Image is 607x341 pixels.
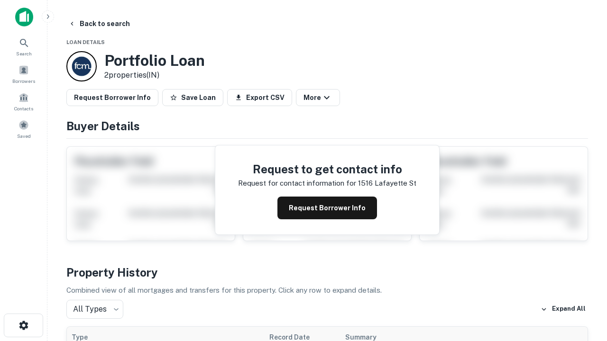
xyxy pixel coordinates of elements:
span: Borrowers [12,77,35,85]
img: capitalize-icon.png [15,8,33,27]
button: Expand All [538,302,588,316]
p: 1516 lafayette st [358,178,416,189]
button: Request Borrower Info [66,89,158,106]
span: Search [16,50,32,57]
a: Borrowers [3,61,45,87]
span: Contacts [14,105,33,112]
span: Saved [17,132,31,140]
iframe: Chat Widget [560,265,607,311]
h3: Portfolio Loan [104,52,205,70]
h4: Buyer Details [66,117,588,135]
div: All Types [66,300,123,319]
h4: Request to get contact info [238,161,416,178]
button: Back to search [64,15,134,32]
button: Save Loan [162,89,223,106]
a: Contacts [3,89,45,114]
button: Export CSV [227,89,292,106]
button: Request Borrower Info [277,197,377,219]
span: Loan Details [66,39,105,45]
p: Combined view of all mortgages and transfers for this property. Click any row to expand details. [66,285,588,296]
h4: Property History [66,264,588,281]
p: 2 properties (IN) [104,70,205,81]
p: Request for contact information for [238,178,356,189]
button: More [296,89,340,106]
a: Saved [3,116,45,142]
a: Search [3,34,45,59]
